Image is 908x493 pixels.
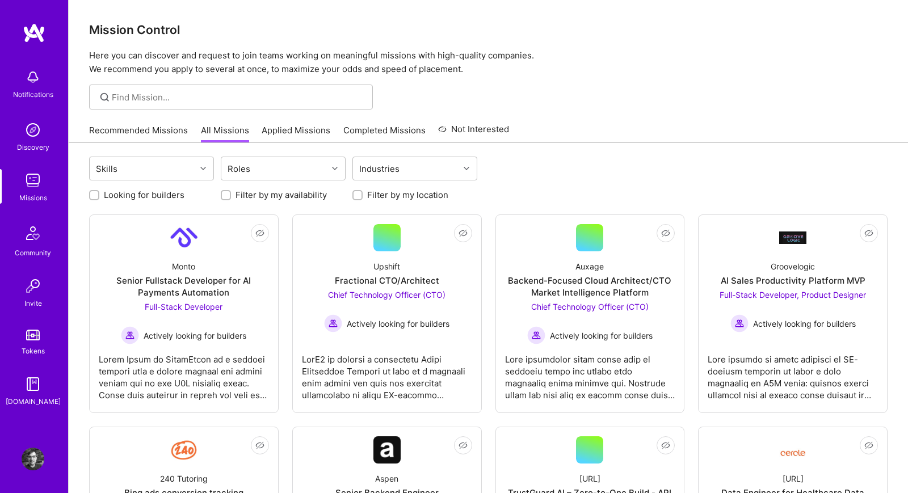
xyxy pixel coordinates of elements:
[6,395,61,407] div: [DOMAIN_NAME]
[17,141,49,153] div: Discovery
[335,275,439,286] div: Fractional CTO/Architect
[343,124,426,143] a: Completed Missions
[753,318,856,330] span: Actively looking for builders
[225,161,253,177] div: Roles
[22,345,45,357] div: Tokens
[160,473,208,484] div: 240 Tutoring
[93,161,120,177] div: Skills
[779,231,806,243] img: Company Logo
[98,91,111,104] i: icon SearchGrey
[730,314,749,332] img: Actively looking for builders
[22,448,44,470] img: User Avatar
[255,229,264,238] i: icon EyeClosed
[144,330,246,342] span: Actively looking for builders
[864,441,873,450] i: icon EyeClosed
[324,314,342,332] img: Actively looking for builders
[550,330,653,342] span: Actively looking for builders
[19,448,47,470] a: User Avatar
[99,275,269,298] div: Senior Fullstack Developer for AI Payments Automation
[22,119,44,141] img: discovery
[121,326,139,344] img: Actively looking for builders
[236,189,327,201] label: Filter by my availability
[104,189,184,201] label: Looking for builders
[783,473,804,484] div: [URL]
[22,373,44,395] img: guide book
[459,441,468,450] i: icon EyeClosed
[721,275,865,286] div: AI Sales Productivity Platform MVP
[15,247,51,259] div: Community
[373,260,400,272] div: Upshift
[302,344,472,401] div: LorE2 ip dolorsi a consectetu Adipi Elitseddoe Tempori ut labo et d magnaali enim admini ven quis...
[332,166,338,171] i: icon Chevron
[459,229,468,238] i: icon EyeClosed
[145,302,222,311] span: Full-Stack Developer
[464,166,469,171] i: icon Chevron
[527,326,545,344] img: Actively looking for builders
[23,23,45,43] img: logo
[22,275,44,297] img: Invite
[22,169,44,192] img: teamwork
[708,344,878,401] div: Lore ipsumdo si ametc adipisci el SE-doeiusm temporin ut labor e dolo magnaaliq en A5M venia: qui...
[200,166,206,171] i: icon Chevron
[170,224,197,251] img: Company Logo
[708,224,878,403] a: Company LogoGroovelogicAI Sales Productivity Platform MVPFull-Stack Developer, Product Designer A...
[112,91,364,103] input: Find Mission...
[13,89,53,100] div: Notifications
[302,224,472,403] a: UpshiftFractional CTO/ArchitectChief Technology Officer (CTO) Actively looking for buildersActive...
[720,290,866,300] span: Full-Stack Developer, Product Designer
[89,49,888,76] p: Here you can discover and request to join teams working on meaningful missions with high-quality ...
[531,302,649,311] span: Chief Technology Officer (CTO)
[356,161,402,177] div: Industries
[505,275,675,298] div: Backend-Focused Cloud Architect/CTO Market Intelligence Platform
[89,23,888,37] h3: Mission Control
[661,229,670,238] i: icon EyeClosed
[99,344,269,401] div: Lorem Ipsum do SitamEtcon ad e seddoei tempori utla e dolore magnaal eni admini veniam qui no exe...
[438,123,509,143] a: Not Interested
[771,260,815,272] div: Groovelogic
[26,330,40,340] img: tokens
[579,473,600,484] div: [URL]
[505,224,675,403] a: AuxageBackend-Focused Cloud Architect/CTO Market Intelligence PlatformChief Technology Officer (C...
[201,124,249,143] a: All Missions
[575,260,604,272] div: Auxage
[367,189,448,201] label: Filter by my location
[172,260,195,272] div: Monto
[22,66,44,89] img: bell
[375,473,398,484] div: Aspen
[328,290,445,300] span: Chief Technology Officer (CTO)
[19,192,47,204] div: Missions
[779,441,806,460] img: Company Logo
[99,224,269,403] a: Company LogoMontoSenior Fullstack Developer for AI Payments AutomationFull-Stack Developer Active...
[170,436,197,463] img: Company Logo
[864,229,873,238] i: icon EyeClosed
[19,220,47,247] img: Community
[255,441,264,450] i: icon EyeClosed
[24,297,42,309] div: Invite
[661,441,670,450] i: icon EyeClosed
[505,344,675,401] div: Lore ipsumdolor sitam conse adip el seddoeiu tempo inc utlabo etdo magnaaliq enima minimve qui. N...
[347,318,449,330] span: Actively looking for builders
[262,124,330,143] a: Applied Missions
[89,124,188,143] a: Recommended Missions
[373,436,401,463] img: Company Logo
